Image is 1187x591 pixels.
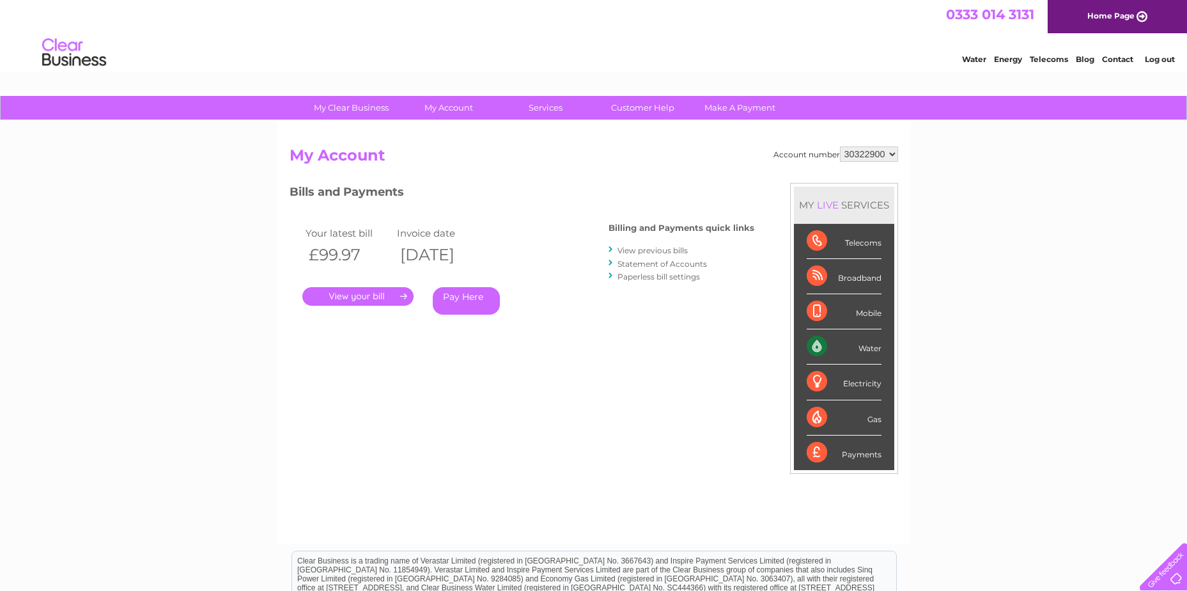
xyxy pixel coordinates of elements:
[687,96,793,120] a: Make A Payment
[299,96,404,120] a: My Clear Business
[292,7,896,62] div: Clear Business is a trading name of Verastar Limited (registered in [GEOGRAPHIC_DATA] No. 3667643...
[302,225,394,242] td: Your latest bill
[617,259,707,269] a: Statement of Accounts
[590,96,695,120] a: Customer Help
[1076,54,1094,64] a: Blog
[290,146,898,171] h2: My Account
[617,272,700,281] a: Paperless bill settings
[807,329,881,365] div: Water
[609,223,754,233] h4: Billing and Payments quick links
[807,365,881,400] div: Electricity
[807,259,881,294] div: Broadband
[433,287,500,315] a: Pay Here
[807,436,881,470] div: Payments
[394,242,486,268] th: [DATE]
[962,54,986,64] a: Water
[807,400,881,436] div: Gas
[946,6,1034,22] a: 0333 014 3131
[994,54,1022,64] a: Energy
[302,242,394,268] th: £99.97
[302,287,414,306] a: .
[396,96,501,120] a: My Account
[290,183,754,205] h3: Bills and Payments
[394,225,486,242] td: Invoice date
[493,96,598,120] a: Services
[617,246,688,255] a: View previous bills
[794,187,894,223] div: MY SERVICES
[1145,54,1175,64] a: Log out
[773,146,898,162] div: Account number
[1102,54,1133,64] a: Contact
[1030,54,1068,64] a: Telecoms
[807,224,881,259] div: Telecoms
[42,33,107,72] img: logo.png
[814,199,841,211] div: LIVE
[807,294,881,329] div: Mobile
